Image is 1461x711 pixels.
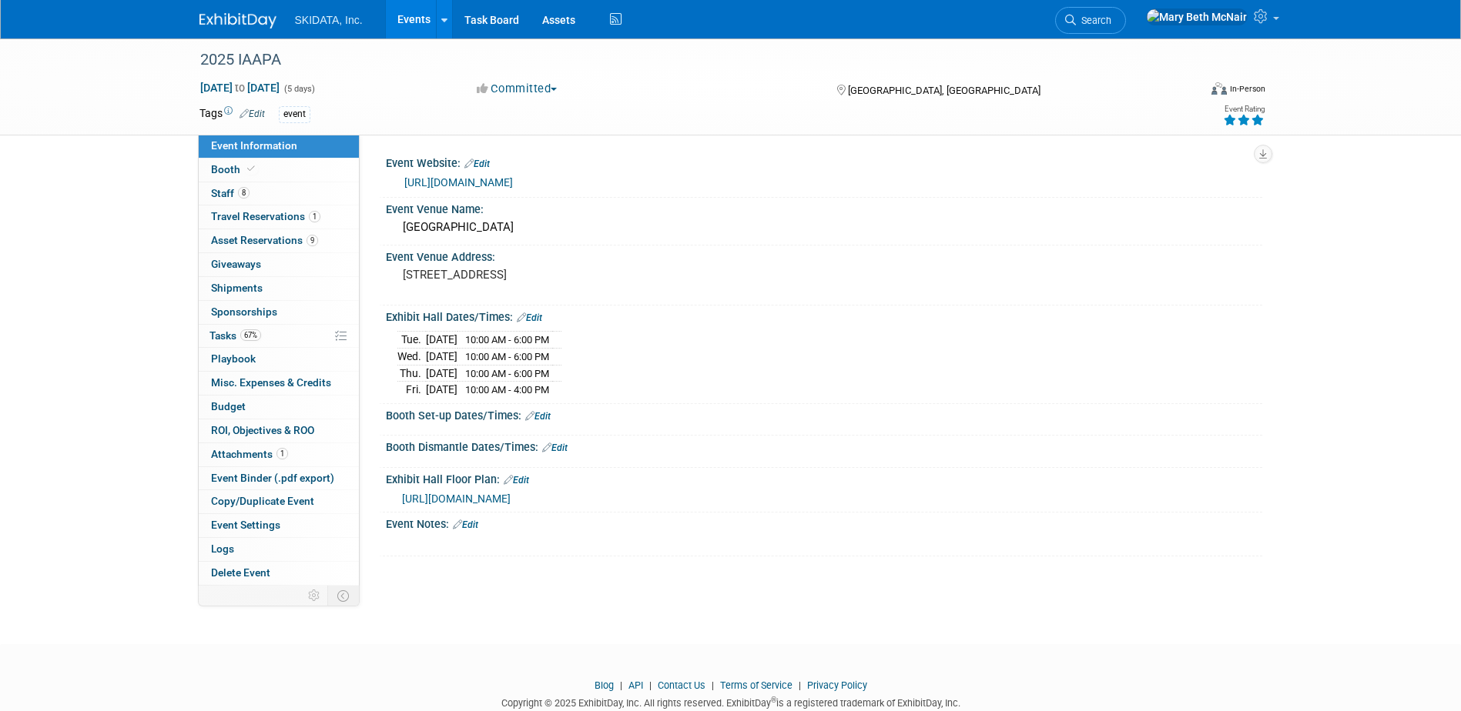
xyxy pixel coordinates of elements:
span: | [708,679,718,691]
span: Event Binder (.pdf export) [211,472,334,484]
span: Staff [211,187,250,199]
a: [URL][DOMAIN_NAME] [402,492,511,505]
div: event [279,106,310,122]
td: Thu. [397,365,426,382]
div: Exhibit Hall Dates/Times: [386,305,1262,325]
a: Logs [199,538,359,561]
span: Booth [211,163,258,175]
span: Travel Reservations [211,210,320,222]
span: to [233,82,247,94]
td: Tags [199,105,265,123]
a: Blog [595,679,614,691]
img: Mary Beth McNair [1146,8,1248,25]
span: Shipments [211,282,263,294]
a: Edit [453,519,478,530]
img: ExhibitDay [199,13,276,28]
span: ROI, Objectives & ROO [211,424,314,436]
a: Travel Reservations1 [199,205,359,229]
span: Attachments [211,448,288,460]
a: Privacy Policy [807,679,867,691]
span: Tasks [209,329,261,342]
a: Playbook [199,348,359,371]
span: 8 [238,187,250,199]
span: [DATE] [DATE] [199,81,280,95]
a: Edit [542,442,568,453]
a: Edit [464,159,490,169]
span: Copy/Duplicate Event [211,495,314,507]
a: Edit [517,312,542,323]
span: Misc. Expenses & Credits [211,376,331,389]
td: [DATE] [426,332,457,349]
sup: ® [771,696,776,704]
span: | [645,679,655,691]
a: Event Binder (.pdf export) [199,467,359,490]
div: Booth Set-up Dates/Times: [386,404,1262,424]
a: Edit [504,475,529,486]
div: Event Notes: [386,512,1262,532]
span: Giveaways [211,258,261,270]
a: Search [1055,7,1126,34]
a: Attachments1 [199,443,359,466]
span: 10:00 AM - 6:00 PM [465,368,549,379]
a: Delete Event [199,562,359,585]
span: 10:00 AM - 4:00 PM [465,384,549,396]
span: Sponsorships [211,305,277,318]
a: Event Information [199,135,359,158]
span: Logs [211,542,234,555]
a: Misc. Expenses & Credits [199,372,359,395]
span: [GEOGRAPHIC_DATA], [GEOGRAPHIC_DATA] [848,85,1040,96]
a: Budget [199,396,359,419]
a: Giveaways [199,253,359,276]
span: 67% [240,329,261,341]
td: [DATE] [426,365,457,382]
a: Contact Us [658,679,705,691]
a: Asset Reservations9 [199,229,359,252]
span: Playbook [211,352,256,365]
td: Tue. [397,332,426,349]
a: Edit [240,108,265,119]
span: (5 days) [283,84,315,94]
span: Event Settings [211,519,280,531]
span: Event Information [211,139,297,152]
span: Budget [211,400,246,412]
a: Terms of Service [720,679,792,691]
a: Shipments [199,277,359,300]
div: Booth Dismantle Dates/Times: [386,436,1262,456]
div: 2025 IAAPA [195,46,1175,74]
a: Copy/Duplicate Event [199,490,359,513]
span: SKIDATA, Inc. [295,14,363,26]
span: 9 [307,235,318,246]
div: Event Rating [1223,105,1265,113]
a: ROI, Objectives & ROO [199,419,359,442]
div: Event Venue Address: [386,245,1262,265]
span: 10:00 AM - 6:00 PM [465,351,549,362]
a: Event Settings [199,514,359,537]
a: Booth [199,159,359,182]
div: In-Person [1229,83,1265,95]
span: | [616,679,626,691]
i: Booth reservation complete [247,165,255,173]
div: Event Venue Name: [386,198,1262,217]
pre: [STREET_ADDRESS] [403,268,734,282]
td: Wed. [397,349,426,366]
a: Staff8 [199,182,359,205]
a: Tasks67% [199,325,359,348]
div: [GEOGRAPHIC_DATA] [397,215,1251,239]
button: Committed [471,81,563,97]
a: Sponsorships [199,301,359,324]
td: Toggle Event Tabs [327,586,359,606]
td: Personalize Event Tab Strip [301,586,328,606]
a: [URL][DOMAIN_NAME] [404,176,513,189]
a: Edit [525,411,551,422]
span: | [795,679,805,691]
td: [DATE] [426,382,457,398]
img: Format-Inperson.png [1211,82,1227,95]
span: 10:00 AM - 6:00 PM [465,334,549,345]
div: Exhibit Hall Floor Plan: [386,468,1262,488]
span: Search [1076,15,1111,26]
span: Asset Reservations [211,234,318,246]
span: 1 [276,448,288,459]
a: API [628,679,643,691]
span: Delete Event [211,566,270,579]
